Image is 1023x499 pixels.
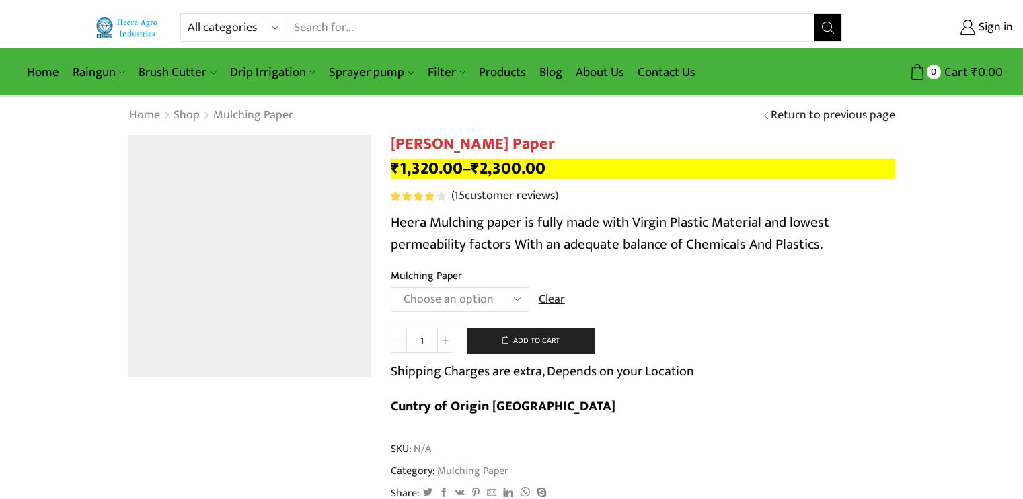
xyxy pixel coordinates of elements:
[814,14,841,41] button: Search button
[975,19,1013,36] span: Sign in
[407,328,437,353] input: Product quantity
[66,56,132,88] a: Raingun
[391,210,829,257] span: Heera Mulching paper is fully made with Virgin Plastic Material and lowest permeability factors W...
[435,462,508,479] a: Mulching Paper
[391,192,448,201] span: 15
[391,135,895,154] h1: [PERSON_NAME] Paper
[771,107,895,124] a: Return to previous page
[533,56,569,88] a: Blog
[391,441,895,457] span: SKU:
[132,56,223,88] a: Brush Cutter
[471,155,545,182] bdi: 2,300.00
[539,291,565,309] a: Clear options
[971,62,1003,83] bdi: 0.00
[391,463,508,479] span: Category:
[391,192,437,201] span: Rated out of 5 based on customer ratings
[569,56,631,88] a: About Us
[391,155,400,182] span: ₹
[454,186,465,206] span: 15
[471,155,480,182] span: ₹
[391,268,462,284] label: Mulching Paper
[862,15,1013,40] a: Sign in
[941,63,968,81] span: Cart
[467,328,595,354] button: Add to cart
[213,107,294,124] a: Mulching Paper
[20,56,66,88] a: Home
[971,62,978,83] span: ₹
[421,56,472,88] a: Filter
[223,56,322,88] a: Drip Irrigation
[391,192,445,201] div: Rated 4.27 out of 5
[856,60,1003,85] a: 0 Cart ₹0.00
[927,65,941,79] span: 0
[451,188,558,205] a: (15customer reviews)
[322,56,420,88] a: Sprayer pump
[631,56,702,88] a: Contact Us
[391,395,615,418] b: Cuntry of Origin [GEOGRAPHIC_DATA]
[128,135,371,377] img: Heera Mulching Paper
[412,441,431,457] span: N/A
[472,56,533,88] a: Products
[128,107,161,124] a: Home
[391,159,895,179] p: –
[391,155,463,182] bdi: 1,320.00
[128,107,294,124] nav: Breadcrumb
[173,107,200,124] a: Shop
[391,360,694,382] p: Shipping Charges are extra, Depends on your Location
[287,14,815,41] input: Search for...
